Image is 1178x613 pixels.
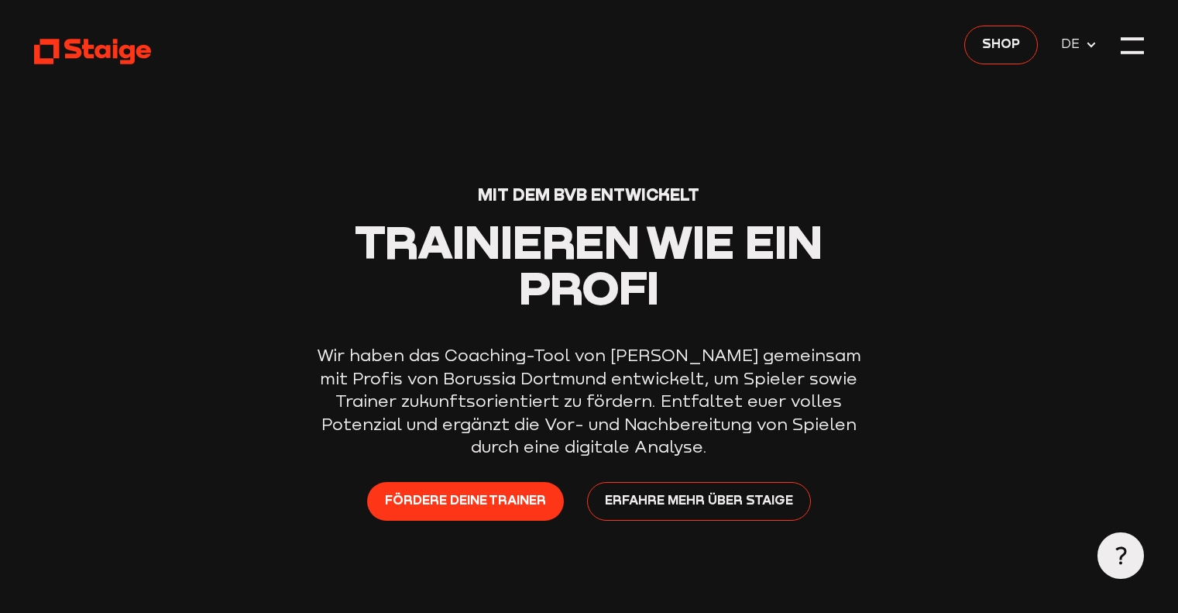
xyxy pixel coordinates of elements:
[1061,34,1085,54] span: DE
[478,184,699,205] span: Mit dem BVB entwickelt
[587,482,811,521] a: Erfahre mehr über Staige
[964,26,1038,64] a: Shop
[385,491,546,511] span: Fördere deine Trainer
[367,482,564,521] a: Fördere deine Trainer
[355,212,823,315] span: Trainieren wie ein Profi
[982,34,1020,54] span: Shop
[605,491,793,511] span: Erfahre mehr über Staige
[316,344,862,459] p: Wir haben das Coaching-Tool von [PERSON_NAME] gemeinsam mit Profis von Borussia Dortmund entwicke...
